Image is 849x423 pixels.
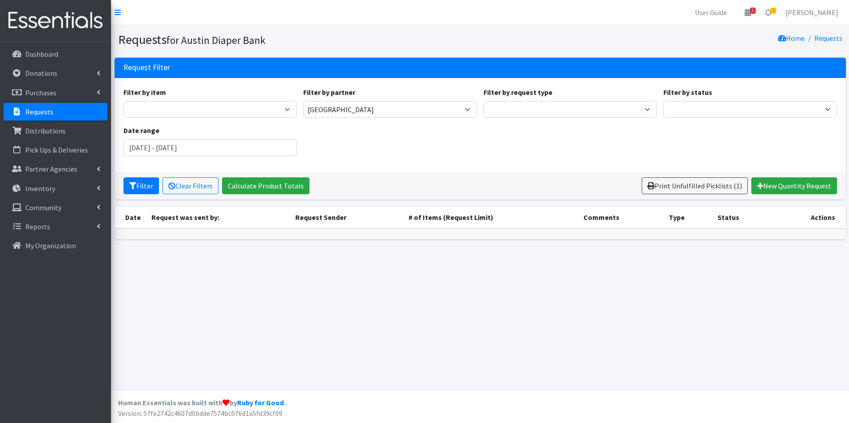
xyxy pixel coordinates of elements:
[4,45,107,63] a: Dashboard
[25,241,76,250] p: My Organization
[4,237,107,255] a: My Organization
[25,50,58,59] p: Dashboard
[290,207,403,228] th: Request Sender
[118,32,477,47] h1: Requests
[237,398,284,407] a: Ruby for Good
[25,88,56,97] p: Purchases
[712,207,772,228] th: Status
[4,160,107,178] a: Partner Agencies
[4,141,107,159] a: Pick Ups & Deliveries
[303,87,355,98] label: Filter by partner
[25,222,50,231] p: Reports
[578,207,663,228] th: Comments
[642,177,748,194] a: Print Unfulfilled Picklists (1)
[123,139,297,156] input: January 1, 2011 - December 31, 2011
[25,69,57,78] p: Donations
[4,6,107,35] img: HumanEssentials
[4,103,107,121] a: Requests
[25,203,61,212] p: Community
[123,125,159,136] label: Date range
[25,145,88,154] p: Pick Ups & Deliveries
[222,177,309,194] a: Calculate Product Totals
[663,87,712,98] label: Filter by status
[118,409,282,418] span: Version: 57fe2742c4607d0bdde7574bc076d1a5fd39cf09
[4,218,107,235] a: Reports
[115,207,146,228] th: Date
[663,207,712,228] th: Type
[772,207,846,228] th: Actions
[4,199,107,216] a: Community
[758,4,778,21] a: 1
[484,87,552,98] label: Filter by request type
[778,4,845,21] a: [PERSON_NAME]
[751,177,837,194] a: New Quantity Request
[4,84,107,102] a: Purchases
[25,164,77,173] p: Partner Agencies
[123,63,170,72] h3: Request Filter
[25,184,55,193] p: Inventory
[146,207,290,228] th: Request was sent by:
[25,107,53,116] p: Requests
[4,122,107,140] a: Distributions
[688,4,734,21] a: User Guide
[750,8,756,14] span: 1
[403,207,578,228] th: # of Items (Request Limit)
[163,177,218,194] a: Clear Filters
[4,64,107,82] a: Donations
[25,126,66,135] p: Distributions
[123,177,159,194] button: Filter
[738,4,758,21] a: 1
[123,87,166,98] label: Filter by item
[118,398,286,407] strong: Human Essentials was built with by .
[4,180,107,197] a: Inventory
[167,34,266,47] small: for Austin Diaper Bank
[814,34,842,43] a: Requests
[778,34,805,43] a: Home
[770,8,776,14] span: 1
